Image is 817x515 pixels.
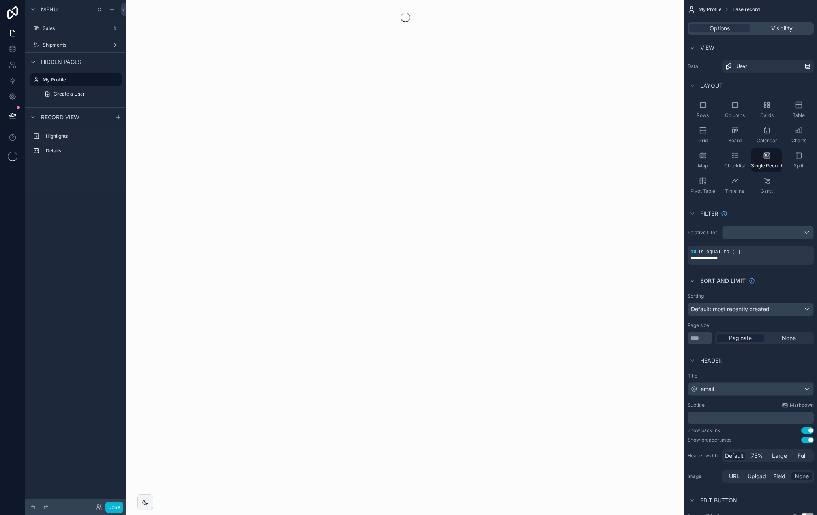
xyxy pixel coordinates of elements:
[760,112,774,118] span: Cards
[688,174,718,197] button: Pivot Table
[798,452,806,460] span: Full
[688,123,718,147] button: Grid
[699,6,721,13] span: My Profile
[30,22,122,35] a: Sales
[729,472,740,480] span: URL
[688,229,719,236] label: Relative filter
[43,42,109,48] label: Shipments
[757,137,777,144] span: Calendar
[30,73,122,86] a: My Profile
[105,502,123,513] button: Done
[795,472,809,480] span: None
[751,163,782,169] span: Single Record
[688,293,704,299] label: Sorting
[791,137,806,144] span: Charts
[710,24,730,32] span: Options
[700,277,746,285] span: Sort And Limit
[688,473,719,479] label: Image
[25,126,126,165] div: scrollable content
[688,402,705,408] label: Subtitle
[43,77,117,83] label: My Profile
[772,452,787,460] span: Large
[751,123,782,147] button: Calendar
[725,452,744,460] span: Default
[720,148,750,172] button: Checklist
[783,98,814,122] button: Table
[30,39,122,51] a: Shipments
[698,249,740,255] span: is equal to (=)
[698,137,708,144] span: Grid
[688,382,814,396] button: email
[700,496,737,504] span: Edit button
[720,123,750,147] button: Board
[688,427,720,434] div: Show backlink
[736,63,747,70] span: User
[691,249,696,255] span: id
[782,402,814,408] a: Markdown
[698,163,708,169] span: Map
[700,82,723,90] span: Layout
[720,98,750,122] button: Columns
[720,174,750,197] button: Timeline
[700,357,722,365] span: Header
[688,322,709,329] label: Page size
[751,452,763,460] span: 75%
[761,188,773,194] span: Gantt
[748,472,766,480] span: Upload
[688,437,731,443] div: Show breadcrumbs
[724,163,745,169] span: Checklist
[733,6,760,13] span: Base record
[729,334,752,342] span: Paginate
[793,112,805,118] span: Table
[700,210,718,218] span: Filter
[790,402,814,408] span: Markdown
[722,60,814,73] a: User
[41,58,81,66] span: Hidden pages
[54,91,85,97] span: Create a User
[783,148,814,172] button: Split
[688,373,814,379] label: Title
[701,385,714,393] span: email
[782,334,796,342] span: None
[688,148,718,172] button: Map
[41,113,79,121] span: Record view
[783,123,814,147] button: Charts
[751,98,782,122] button: Cards
[688,412,814,424] div: scrollable content
[43,25,109,32] label: Sales
[773,472,785,480] span: Field
[691,306,770,312] span: Default: most recently created
[39,88,122,100] a: Create a User
[688,98,718,122] button: Rows
[690,188,715,194] span: Pivot Table
[728,137,742,144] span: Board
[751,148,782,172] button: Single Record
[688,453,719,459] label: Header width
[46,133,118,139] label: Highlights
[688,303,814,316] button: Default: most recently created
[688,63,719,70] label: Data
[46,148,118,154] label: Details
[794,163,804,169] span: Split
[725,112,745,118] span: Columns
[725,188,744,194] span: Timeline
[700,44,714,52] span: View
[41,6,58,13] span: Menu
[771,24,793,32] span: Visibility
[751,174,782,197] button: Gantt
[697,112,709,118] span: Rows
